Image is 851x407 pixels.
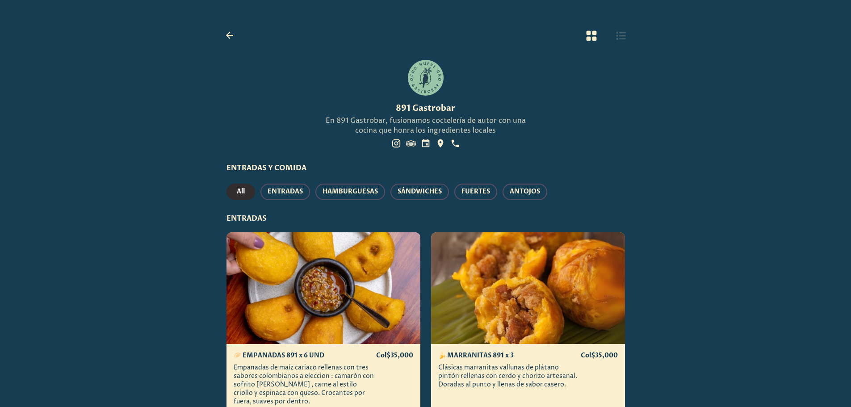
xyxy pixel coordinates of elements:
h1: 891 Gastrobar [321,103,531,114]
button: ANTOJOS [503,184,547,200]
span: ENTRADAS [268,186,303,197]
h4: 🥟 EMPANADAS 891 x 6 UND [234,351,324,360]
p: Col$ 35,000 [376,351,413,360]
span: SÁNDWICHES [398,186,442,197]
h2: ENTRADAS Y COMIDA [226,163,625,173]
a: social-link-RESERVATION_URL [419,137,432,150]
button: Botón de vista de lista [615,29,628,43]
button: All [226,184,255,200]
p: Clásicas marranitas vallunas de plátano pintón rellenas con cerdo y chorizo artesanal. Doradas al... [438,363,581,392]
a: social-link-INSTAGRAM [390,137,402,150]
h3: ENTRADAS [226,214,625,223]
a: social-link-PHONE [449,137,461,150]
span: FUERTES [461,186,490,197]
span: ANTOJOS [510,186,540,197]
p: Col$ 35,000 [581,351,618,360]
button: ENTRADAS [260,184,310,200]
button: FUERTES [454,184,497,200]
p: En 891 Gastrobar, fusionamos coctelería de autor con una cocina que honra los ingredientes locales [321,116,531,135]
button: Botón de vista de cuadrícula [584,29,599,43]
span: All [234,186,248,197]
span: HAMBURGUESAS [323,186,378,197]
a: social-link-TRIP_ADVISOR [405,137,417,150]
button: SÁNDWICHES [390,184,449,200]
button: HAMBURGUESAS [315,184,385,200]
a: social-link-GOOGLE_LOCATION [434,137,447,150]
h4: 🍌 MARRANITAS 891 x 3 [438,351,514,360]
button: Back to Profile [223,29,236,42]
